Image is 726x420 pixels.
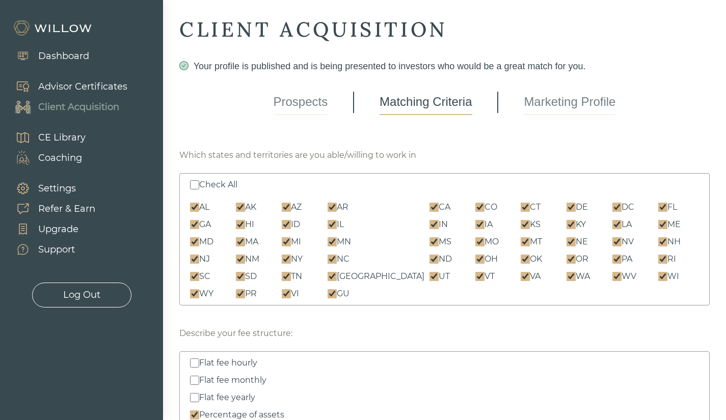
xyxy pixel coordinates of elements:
[658,220,667,229] input: ME
[521,220,530,229] input: KS
[5,76,127,97] a: Advisor Certificates
[475,203,485,212] input: CO
[530,270,541,283] div: VA
[282,220,291,229] input: ID
[612,255,622,264] input: PA
[439,218,448,231] div: IN
[199,288,213,300] div: WY
[622,236,634,248] div: NV
[337,236,351,248] div: MN
[439,270,450,283] div: UT
[245,236,258,248] div: MA
[38,222,78,236] div: Upgrade
[199,218,211,231] div: GA
[5,127,86,148] a: CE Library
[328,255,337,264] input: NC
[190,220,199,229] input: GA
[658,203,667,212] input: FL
[658,255,667,264] input: RI
[5,199,95,219] a: Refer & Earn
[622,270,636,283] div: WV
[179,149,416,161] div: Which states and territories are you able/willing to work in
[38,151,82,165] div: Coaching
[622,253,632,265] div: PA
[475,255,485,264] input: OH
[190,237,199,246] input: MD
[245,288,257,300] div: PR
[5,46,89,66] a: Dashboard
[38,202,95,216] div: Refer & Earn
[337,201,348,213] div: AR
[524,90,615,115] a: Marketing Profile
[576,218,586,231] div: KY
[190,410,199,419] input: Percentage of assets
[199,201,209,213] div: AL
[337,218,344,231] div: IL
[236,237,245,246] input: MA
[622,218,632,231] div: LA
[282,203,291,212] input: AZ
[38,100,119,114] div: Client Acquisition
[38,243,75,257] div: Support
[612,272,622,281] input: WV
[179,327,292,340] div: Describe your fee structure:
[521,272,530,281] input: VA
[622,201,634,213] div: DC
[282,272,291,281] input: TN
[38,182,76,195] div: Settings
[485,236,499,248] div: MO
[337,288,349,300] div: GU
[667,270,679,283] div: WI
[199,253,210,265] div: NJ
[521,237,530,246] input: MT
[475,237,485,246] input: MO
[199,270,210,283] div: SC
[485,270,495,283] div: VT
[190,376,199,385] input: Flat fee monthly
[199,179,237,191] div: Check All
[667,201,677,213] div: FL
[245,201,256,213] div: AK
[530,201,541,213] div: CT
[282,237,291,246] input: MI
[439,253,452,265] div: ND
[576,253,588,265] div: OR
[190,255,199,264] input: NJ
[667,236,681,248] div: NH
[5,178,95,199] a: Settings
[328,237,337,246] input: MN
[567,255,576,264] input: OR
[337,270,424,283] div: [GEOGRAPHIC_DATA]
[612,237,622,246] input: NV
[429,237,439,246] input: MS
[380,90,472,115] a: Matching Criteria
[439,201,450,213] div: CA
[576,236,588,248] div: NE
[291,218,300,231] div: ID
[291,270,302,283] div: TN
[38,49,89,63] div: Dashboard
[245,253,259,265] div: NM
[236,272,245,281] input: SD
[485,218,493,231] div: IA
[199,391,255,404] div: Flat fee yearly
[199,236,213,248] div: MD
[429,255,439,264] input: ND
[190,289,199,298] input: WY
[38,80,127,94] div: Advisor Certificates
[567,203,576,212] input: DE
[190,180,199,189] input: Check All
[199,374,266,386] div: Flat fee monthly
[274,90,328,115] a: Prospects
[429,220,439,229] input: IN
[576,270,590,283] div: WA
[63,288,100,302] div: Log Out
[190,272,199,281] input: SC
[179,59,710,73] div: Your profile is published and is being presented to investors who would be a great match for you.
[282,255,291,264] input: NY
[38,131,86,145] div: CE Library
[291,201,302,213] div: AZ
[567,272,576,281] input: WA
[328,203,337,212] input: AR
[328,272,337,281] input: [GEOGRAPHIC_DATA]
